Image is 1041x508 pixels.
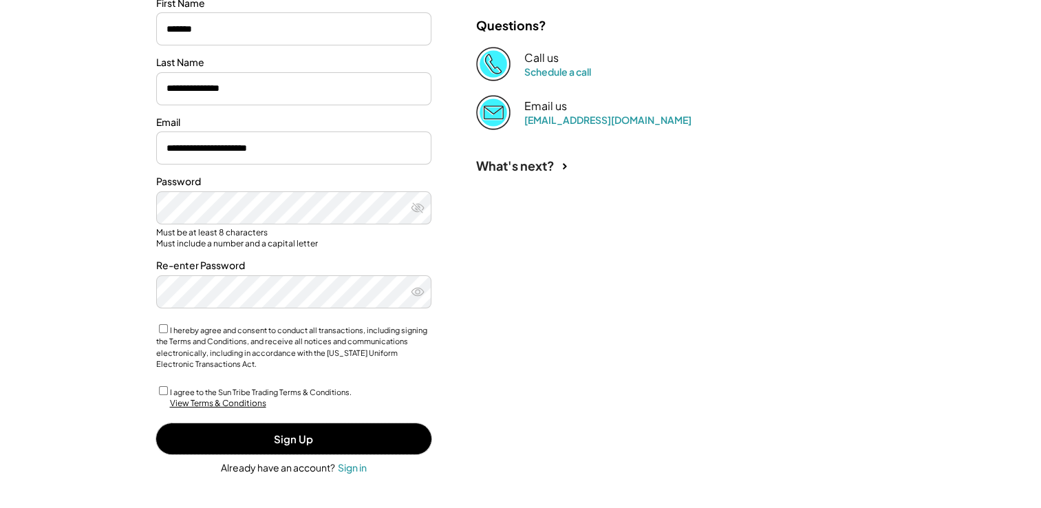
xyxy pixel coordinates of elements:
[156,423,431,454] button: Sign Up
[524,65,591,78] a: Schedule a call
[221,461,335,475] div: Already have an account?
[156,259,431,273] div: Re-enter Password
[476,158,555,173] div: What's next?
[338,461,367,474] div: Sign in
[156,116,431,129] div: Email
[170,398,266,410] div: View Terms & Conditions
[524,114,691,126] a: [EMAIL_ADDRESS][DOMAIN_NAME]
[170,388,352,396] label: I agree to the Sun Tribe Trading Terms & Conditions.
[524,51,559,65] div: Call us
[156,227,431,248] div: Must be at least 8 characters Must include a number and a capital letter
[476,17,546,33] div: Questions?
[476,95,511,129] img: Email%202%403x.png
[156,56,431,70] div: Last Name
[156,175,431,189] div: Password
[156,326,427,369] label: I hereby agree and consent to conduct all transactions, including signing the Terms and Condition...
[524,99,567,114] div: Email us
[476,47,511,81] img: Phone%20copy%403x.png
